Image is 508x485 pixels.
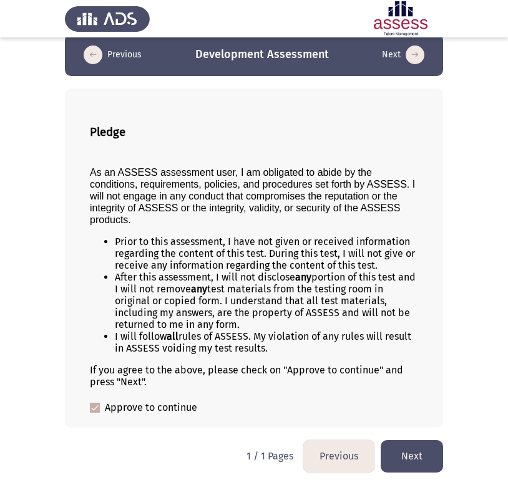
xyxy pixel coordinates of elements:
[115,271,418,330] li: After this assessment, I will not disclose portion of this test and I will not remove test materi...
[115,236,418,271] li: Prior to this assessment, I have not given or received information regarding the content of this ...
[195,47,329,62] h3: Development Assessment
[378,45,428,65] button: load next page
[90,125,125,139] b: Pledge
[381,440,443,472] button: load next page
[90,167,415,225] span: As an ASSESS assessment user, I am obligated to abide by the conditions, requirements, policies, ...
[115,330,418,354] li: I will follow rules of ASSESS. My violation of any rules will result in ASSESS voiding my test re...
[90,364,418,388] div: If you agree to the above, please check on "Approve to continue" and press "Next".
[105,400,197,415] span: Approve to continue
[358,1,443,36] img: Assessment logo of Development Assessment R1 (EN/AR)
[65,1,150,36] img: Assess Talent Management logo
[303,440,374,472] button: load previous page
[247,450,293,462] p: 1 / 1 Pages
[191,283,207,295] b: any
[167,330,178,342] b: all
[80,45,145,65] button: load previous page
[295,271,311,283] b: any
